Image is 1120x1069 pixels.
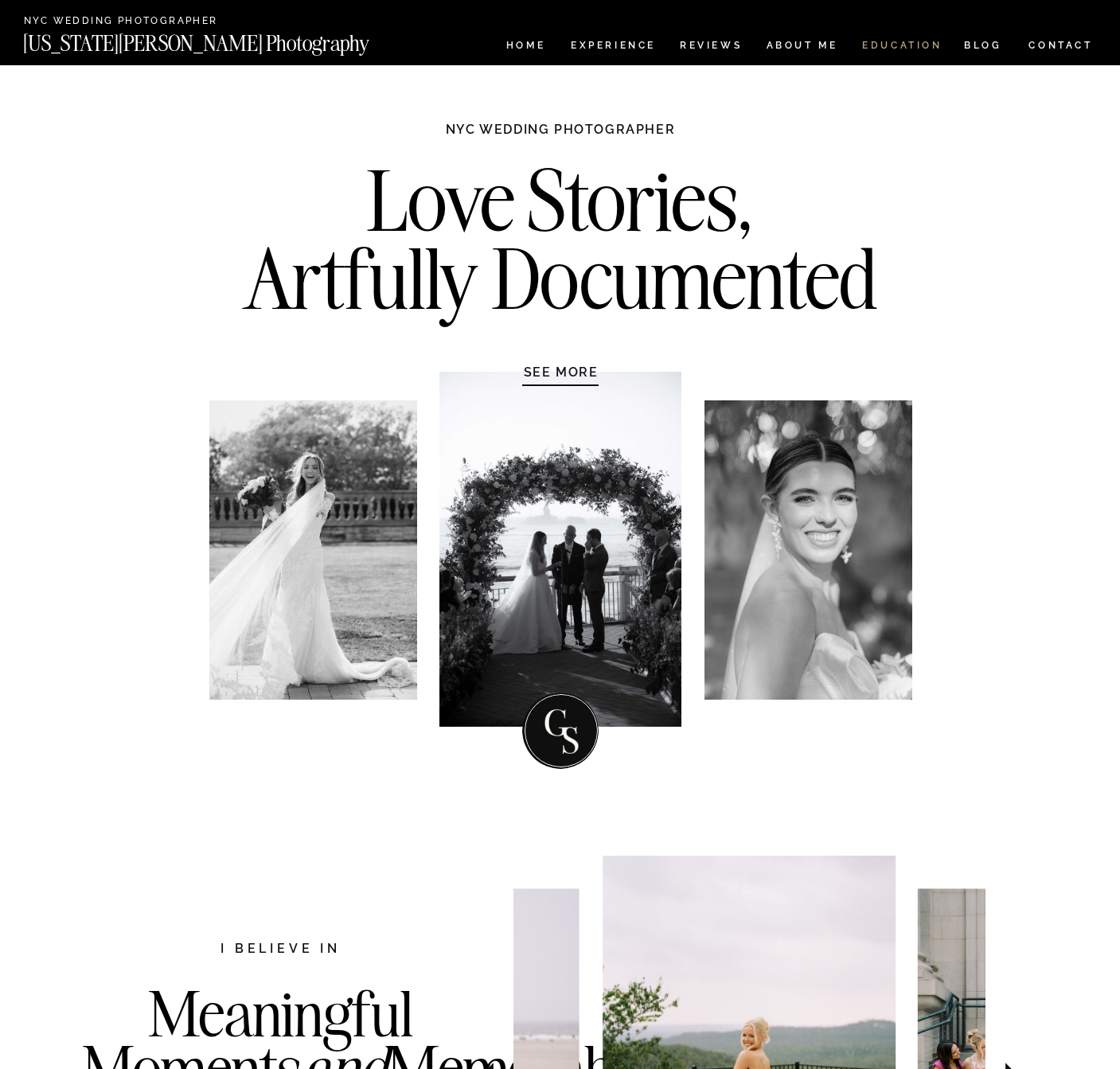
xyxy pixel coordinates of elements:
[486,364,637,380] a: SEE MORE
[23,33,423,46] a: [US_STATE][PERSON_NAME] Photography
[137,939,425,961] h2: I believe in
[860,41,944,54] a: EDUCATION
[503,41,548,54] a: HOME
[964,41,1002,54] a: BLOG
[680,41,740,54] a: REVIEWS
[766,41,838,54] a: ABOUT ME
[227,162,895,329] h2: Love Stories, Artfully Documented
[1028,37,1094,54] a: CONTACT
[571,41,654,54] a: Experience
[412,121,710,153] h1: NYC WEDDING PHOTOGRAPHER
[24,16,263,28] a: NYC Wedding Photographer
